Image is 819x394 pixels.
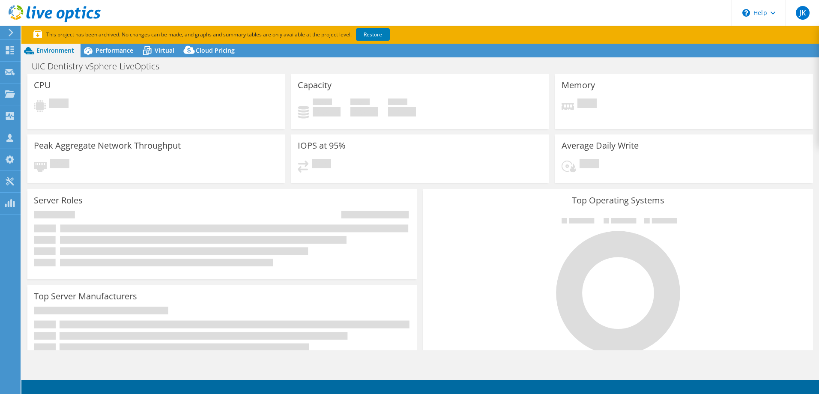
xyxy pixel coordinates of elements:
h1: UIC-Dentistry-vSphere-LiveOptics [28,62,173,71]
span: Pending [580,159,599,170]
h3: IOPS at 95% [298,141,346,150]
a: Restore [356,28,390,41]
span: Pending [312,159,331,170]
span: Total [388,98,407,107]
span: Pending [49,98,69,110]
span: Performance [96,46,133,54]
span: Cloud Pricing [196,46,235,54]
h3: Memory [562,81,595,90]
span: Environment [36,46,74,54]
h3: Server Roles [34,196,83,205]
span: Free [350,98,370,107]
h3: CPU [34,81,51,90]
svg: \n [742,9,750,17]
h3: Average Daily Write [562,141,639,150]
h4: 0 GiB [350,107,378,116]
span: Virtual [155,46,174,54]
h3: Capacity [298,81,332,90]
h4: 0 GiB [313,107,341,116]
span: Used [313,98,332,107]
h4: 0 GiB [388,107,416,116]
span: JK [796,6,810,20]
h3: Top Operating Systems [430,196,807,205]
h3: Peak Aggregate Network Throughput [34,141,181,150]
h3: Top Server Manufacturers [34,292,137,301]
span: Pending [577,98,597,110]
span: Pending [50,159,69,170]
p: This project has been archived. No changes can be made, and graphs and summary tables are only av... [33,30,453,39]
